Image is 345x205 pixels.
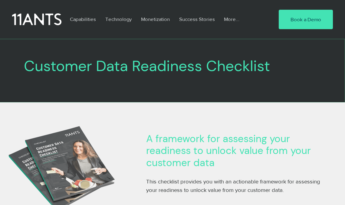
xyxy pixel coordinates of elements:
a: Capabilities [65,12,101,26]
a: Book a Demo [279,10,333,29]
a: Monetization [136,12,175,26]
a: Success Stories [175,12,219,26]
nav: Site [65,12,260,26]
span: Book a Demo [291,16,321,23]
h3: Customer Data Readiness Checklist [24,57,308,75]
p: Success Stories [176,12,218,26]
p: More... [221,12,242,26]
p: Capabilities [67,12,99,26]
a: Technology [101,12,136,26]
p: Technology [102,12,135,26]
p: Monetization [138,12,173,26]
h3: A framework for assessing your readiness to unlock value from your customer data [146,133,321,169]
p: This checklist provides you with an actionable framework for assessing your readiness to unlock v... [146,178,321,203]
